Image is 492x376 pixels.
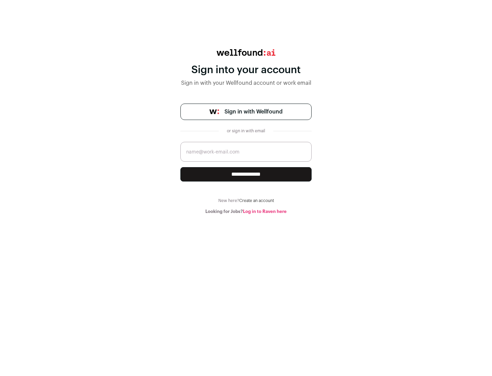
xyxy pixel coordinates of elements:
[180,79,312,87] div: Sign in with your Wellfound account or work email
[217,49,275,56] img: wellfound:ai
[180,198,312,203] div: New here?
[180,64,312,76] div: Sign into your account
[243,209,287,214] a: Log in to Raven here
[224,128,268,134] div: or sign in with email
[224,108,283,116] span: Sign in with Wellfound
[180,104,312,120] a: Sign in with Wellfound
[180,142,312,162] input: name@work-email.com
[180,209,312,214] div: Looking for Jobs?
[239,199,274,203] a: Create an account
[209,109,219,114] img: wellfound-symbol-flush-black-fb3c872781a75f747ccb3a119075da62bfe97bd399995f84a933054e44a575c4.png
